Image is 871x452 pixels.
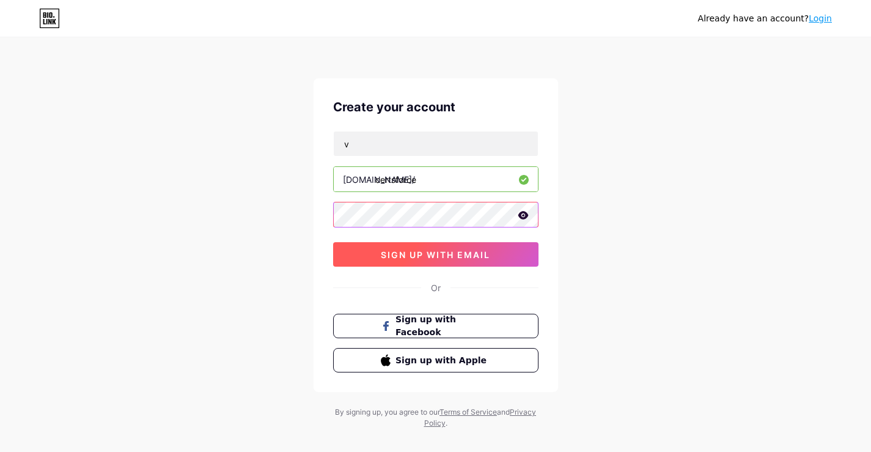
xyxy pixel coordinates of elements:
[395,313,490,339] span: Sign up with Facebook
[334,132,538,156] input: Email
[334,167,538,191] input: username
[431,281,441,294] div: Or
[343,173,415,186] div: [DOMAIN_NAME]/
[333,314,538,338] button: Sign up with Facebook
[333,242,538,267] button: sign up with email
[333,348,538,372] button: Sign up with Apple
[439,407,497,417] a: Terms of Service
[395,354,490,367] span: Sign up with Apple
[698,12,832,25] div: Already have an account?
[332,407,540,429] div: By signing up, you agree to our and .
[333,98,538,116] div: Create your account
[809,13,832,23] a: Login
[381,250,490,260] span: sign up with email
